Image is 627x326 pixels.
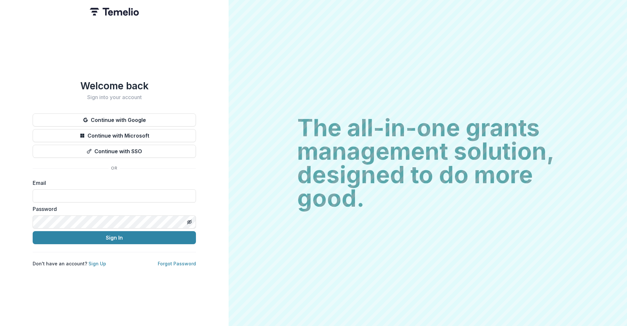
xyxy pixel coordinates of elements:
button: Sign In [33,231,196,244]
label: Email [33,179,192,187]
h1: Welcome back [33,80,196,92]
a: Sign Up [88,261,106,266]
img: Temelio [90,8,139,16]
button: Continue with SSO [33,145,196,158]
button: Toggle password visibility [184,217,195,227]
a: Forgot Password [158,261,196,266]
button: Continue with Microsoft [33,129,196,142]
p: Don't have an account? [33,260,106,267]
label: Password [33,205,192,213]
h2: Sign into your account [33,94,196,100]
button: Continue with Google [33,113,196,126]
